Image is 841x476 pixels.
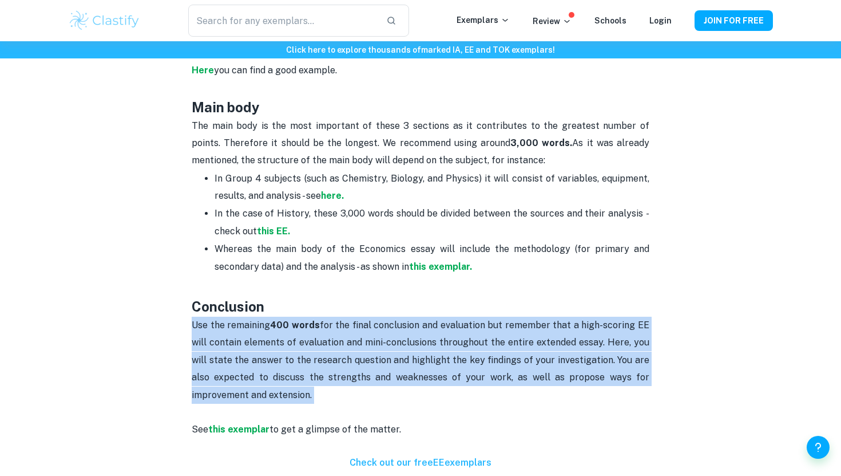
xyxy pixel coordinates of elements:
[2,44,839,56] h6: Click here to explore thousands of marked IA, EE and TOK exemplars !
[188,5,377,37] input: Search for any exemplars...
[208,424,269,435] a: this exemplar
[807,436,830,459] button: Help and Feedback
[594,16,626,25] a: Schools
[270,320,320,331] strong: 400 words
[510,137,572,148] strong: 3,000 words.
[192,317,649,456] p: Use the remaining for the final conclusion and evaluation but remember that a high-scoring EE wil...
[215,205,649,240] p: In the case of History, these 3,000 words should be divided between the sources and their analysi...
[192,65,214,76] a: Here
[321,190,344,201] a: here.
[457,14,510,26] p: Exemplars
[192,276,649,317] h3: Conclusion
[192,456,649,470] h6: Check out our free EE exemplars
[215,241,649,276] p: Whereas the main body of the Economics essay will include the methodology (for primary and second...
[695,10,773,31] button: JOIN FOR FREE
[649,16,672,25] a: Login
[192,97,649,117] h3: Main body
[192,117,649,170] p: The main body is the most important of these 3 sections as it contributes to the greatest number ...
[215,170,649,205] p: In Group 4 subjects (such as Chemistry, Biology, and Physics) it will consist of variables, equip...
[257,226,290,237] a: this EE.
[533,15,572,27] p: Review
[409,261,472,272] a: this exemplar.
[68,9,141,32] img: Clastify logo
